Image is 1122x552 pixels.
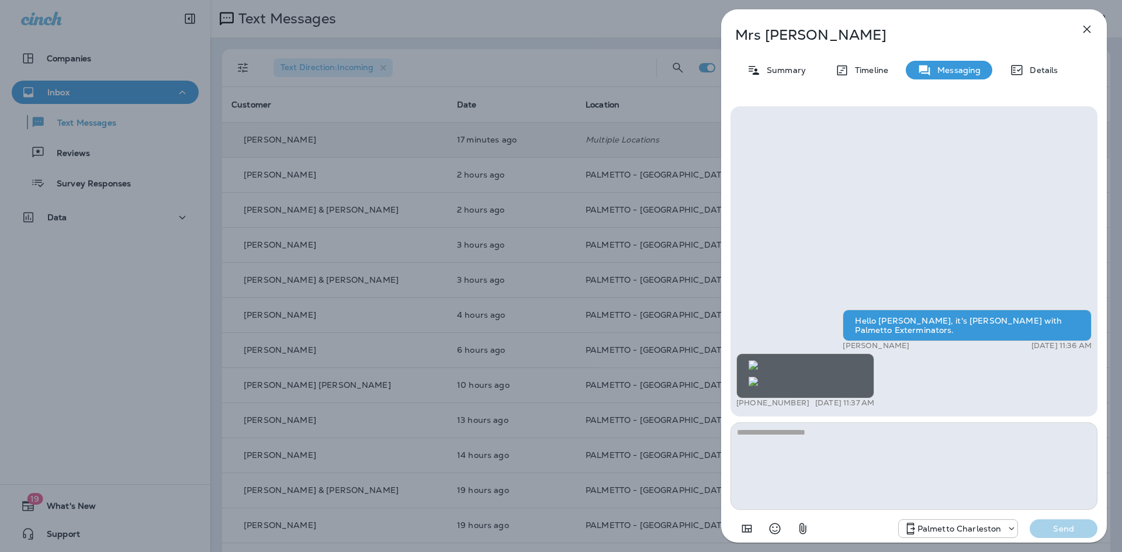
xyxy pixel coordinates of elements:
img: twilio-download [749,377,758,386]
p: Details [1024,65,1058,75]
div: +1 (843) 277-8322 [899,522,1018,536]
p: [DATE] 11:36 AM [1031,341,1092,350]
p: Summary [761,65,806,75]
p: [DATE] 11:37 AM [815,398,874,408]
p: [PERSON_NAME] [843,341,909,350]
p: Mrs [PERSON_NAME] [735,27,1054,43]
p: Timeline [849,65,888,75]
p: [PHONE_NUMBER] [736,398,809,408]
p: Messaging [931,65,981,75]
button: Select an emoji [763,517,787,540]
div: Hello [PERSON_NAME], it's [PERSON_NAME] with Palmetto Exterminators. [843,310,1092,341]
img: twilio-download [749,360,758,370]
button: Add in a premade template [735,517,759,540]
p: Palmetto Charleston [917,524,1002,533]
